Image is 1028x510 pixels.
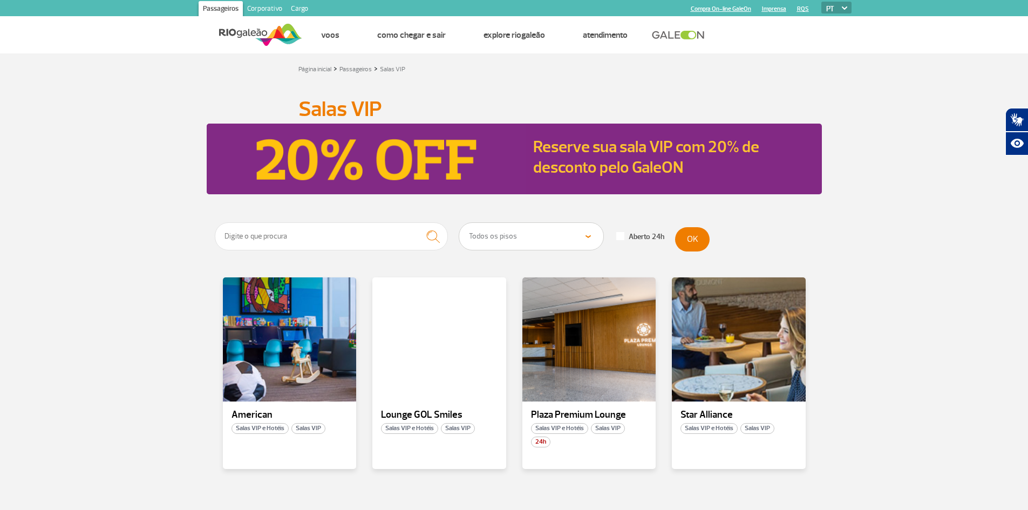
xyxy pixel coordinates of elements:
a: Corporativo [243,1,287,18]
a: Explore RIOgaleão [484,30,545,40]
button: Abrir tradutor de língua de sinais. [1005,108,1028,132]
p: Lounge GOL Smiles [381,410,498,420]
a: Compra On-line GaleOn [691,5,751,12]
a: RQS [797,5,809,12]
span: Salas VIP [291,423,325,434]
a: Atendimento [583,30,628,40]
input: Digite o que procura [215,222,448,250]
span: Salas VIP e Hotéis [232,423,289,434]
p: Star Alliance [680,410,797,420]
p: Plaza Premium Lounge [531,410,648,420]
span: Salas VIP e Hotéis [531,423,588,434]
a: Cargo [287,1,312,18]
span: Salas VIP [591,423,625,434]
a: Passageiros [339,65,372,73]
span: Salas VIP e Hotéis [381,423,438,434]
a: Reserve sua sala VIP com 20% de desconto pelo GaleON [533,137,759,178]
a: > [333,62,337,74]
a: > [374,62,378,74]
span: Salas VIP e Hotéis [680,423,738,434]
a: Página inicial [298,65,331,73]
h1: Salas VIP [298,100,730,118]
a: Voos [321,30,339,40]
a: Como chegar e sair [377,30,446,40]
a: Imprensa [762,5,786,12]
img: Reserve sua sala VIP com 20% de desconto pelo GaleON [207,124,527,194]
label: Aberto 24h [616,232,664,242]
p: American [232,410,348,420]
span: Salas VIP [740,423,774,434]
span: Salas VIP [441,423,475,434]
span: 24h [531,437,550,447]
button: OK [675,227,710,251]
button: Abrir recursos assistivos. [1005,132,1028,155]
a: Salas VIP [380,65,405,73]
div: Plugin de acessibilidade da Hand Talk. [1005,108,1028,155]
a: Passageiros [199,1,243,18]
